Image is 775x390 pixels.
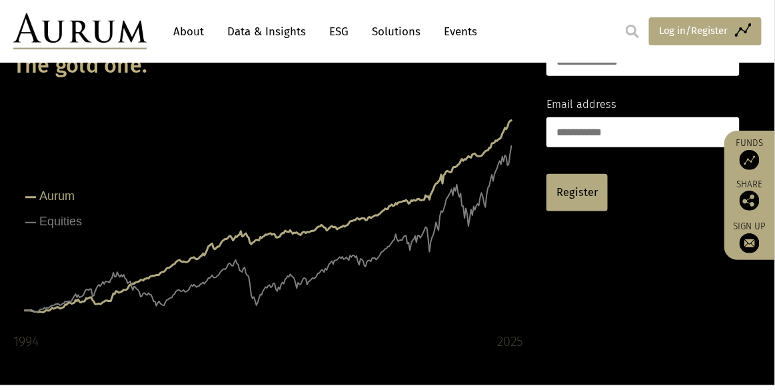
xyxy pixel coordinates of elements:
[437,19,477,44] a: Events
[740,150,760,170] img: Access Funds
[13,53,147,79] span: The gold one.
[39,215,82,228] tspan: Equities
[13,13,147,49] img: Aurum
[659,23,728,39] span: Log in/Register
[365,19,427,44] a: Solutions
[731,137,768,170] a: Funds
[13,331,39,352] div: 1994
[221,19,313,44] a: Data & Insights
[649,17,762,45] a: Log in/Register
[323,19,355,44] a: ESG
[740,191,760,211] img: Share this post
[546,174,608,211] a: Register
[626,25,639,38] img: search.svg
[546,96,616,113] label: Email address
[740,233,760,253] img: Sign up to our newsletter
[167,19,211,44] a: About
[497,331,523,352] div: 2025
[39,189,75,203] tspan: Aurum
[731,221,768,253] a: Sign up
[731,180,768,211] div: Share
